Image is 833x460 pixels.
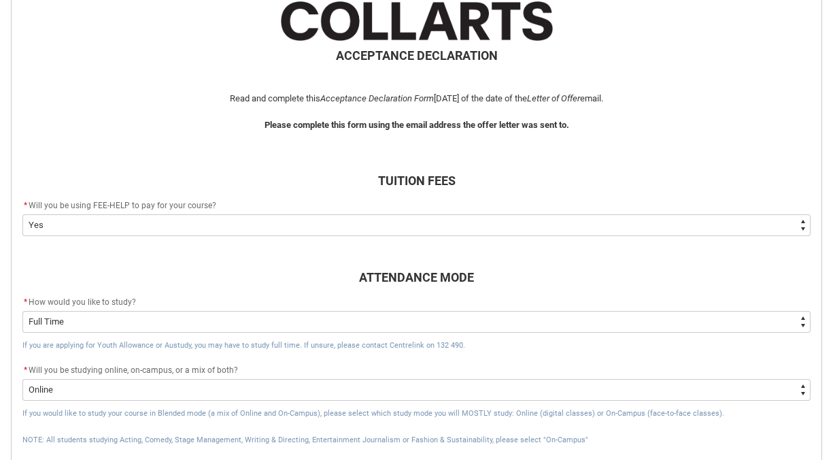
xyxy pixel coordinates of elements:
[22,436,588,444] span: NOTE: All students studying Acting, Comedy, Stage Management, Writing & Directing, Entertainment ...
[29,297,136,307] span: How would you like to study?
[24,201,27,210] abbr: required
[22,409,724,418] span: If you would like to study your course in Blended mode (a mix of Online and On-Campus), please se...
[527,93,580,103] i: Letter of Offer
[24,297,27,307] abbr: required
[414,93,434,103] i: Form
[359,270,474,284] b: ATTENDANCE MODE
[378,174,456,188] b: TUITION FEES
[22,341,465,350] span: If you are applying for Youth Allowance or Austudy, you may have to study full time. If unsure, p...
[22,92,811,105] p: Read and complete this [DATE] of the date of the email.
[29,201,216,210] span: Will you be using FEE-HELP to pay for your course?
[22,46,811,65] h2: ACCEPTANCE DECLARATION
[29,365,238,375] span: Will you be studying online, on-campus, or a mix of both?
[320,93,412,103] i: Acceptance Declaration
[265,120,569,130] b: Please complete this form using the email address the offer letter was sent to.
[281,1,553,41] img: CollartsLargeTitle
[24,365,27,375] abbr: required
